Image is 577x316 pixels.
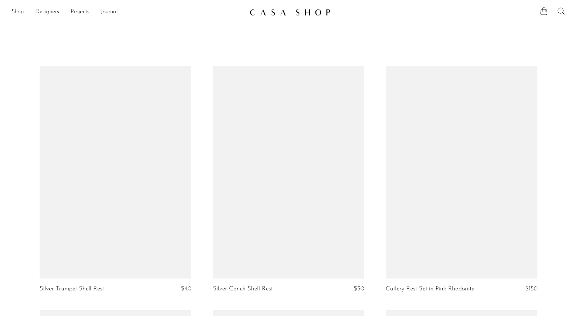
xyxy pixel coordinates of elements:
[213,286,273,292] a: Silver Conch Shell Rest
[386,286,474,292] a: Cutlery Rest Set in Pink Rhodonite
[525,286,537,292] span: $150
[101,8,118,17] a: Journal
[181,286,191,292] span: $40
[71,8,89,17] a: Projects
[40,286,104,292] a: Silver Trumpet Shell Rest
[12,6,244,18] nav: Desktop navigation
[354,286,364,292] span: $30
[35,8,59,17] a: Designers
[12,8,24,17] a: Shop
[12,6,244,18] ul: NEW HEADER MENU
